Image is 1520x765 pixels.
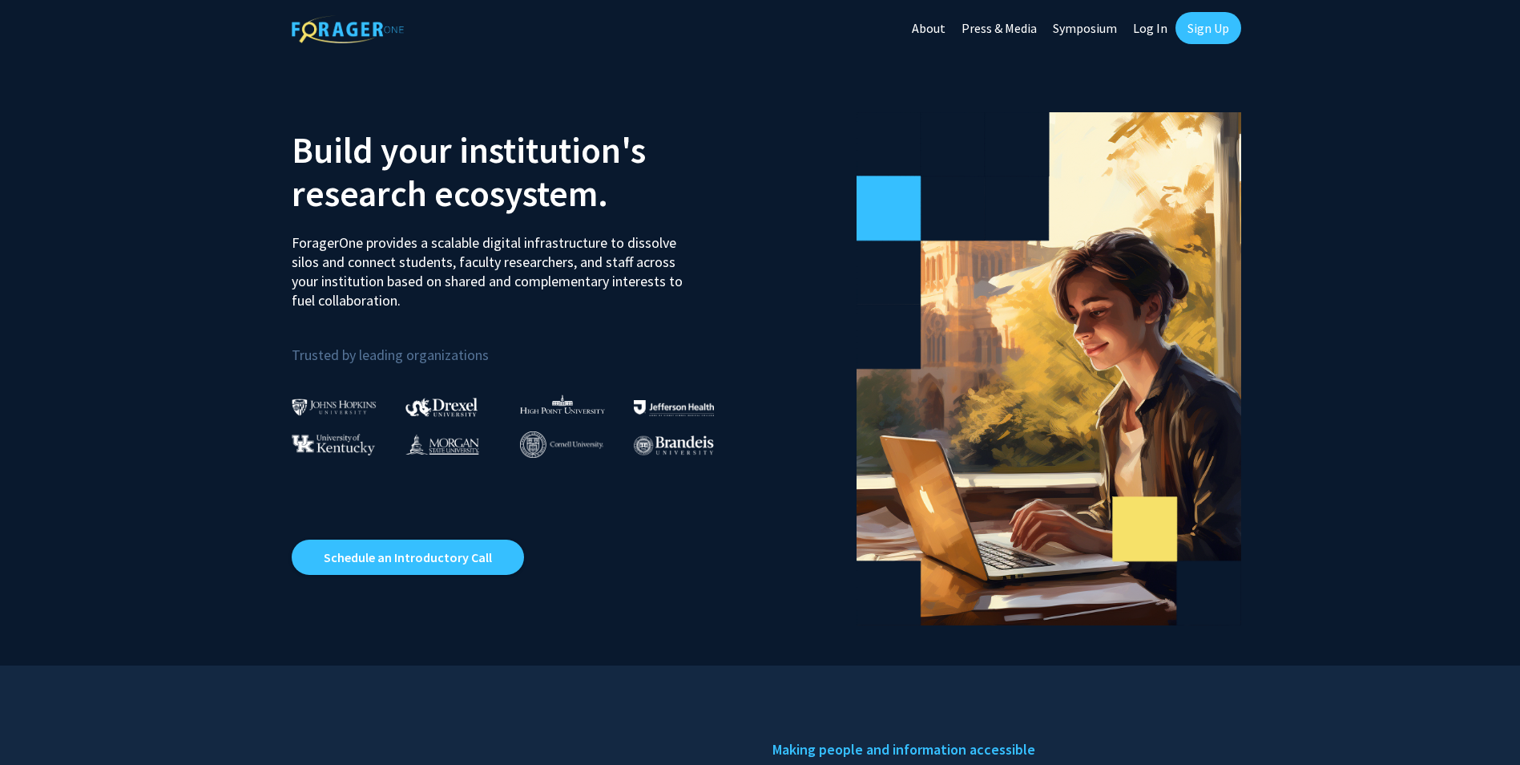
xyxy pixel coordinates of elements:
img: Brandeis University [634,435,714,455]
p: ForagerOne provides a scalable digital infrastructure to dissolve silos and connect students, fac... [292,221,694,310]
img: High Point University [520,395,605,414]
h2: Build your institution's research ecosystem. [292,128,748,215]
a: Opens in a new tab [292,540,524,575]
iframe: Chat [12,693,68,753]
img: Cornell University [520,431,603,458]
img: ForagerOne Logo [292,15,404,43]
img: Johns Hopkins University [292,399,377,415]
img: University of Kentucky [292,434,375,455]
img: Drexel University [405,398,478,416]
img: Morgan State University [405,434,479,455]
h5: Making people and information accessible [772,738,1229,762]
p: Trusted by leading organizations [292,323,748,367]
a: Sign Up [1175,12,1241,44]
img: Thomas Jefferson University [634,400,714,415]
